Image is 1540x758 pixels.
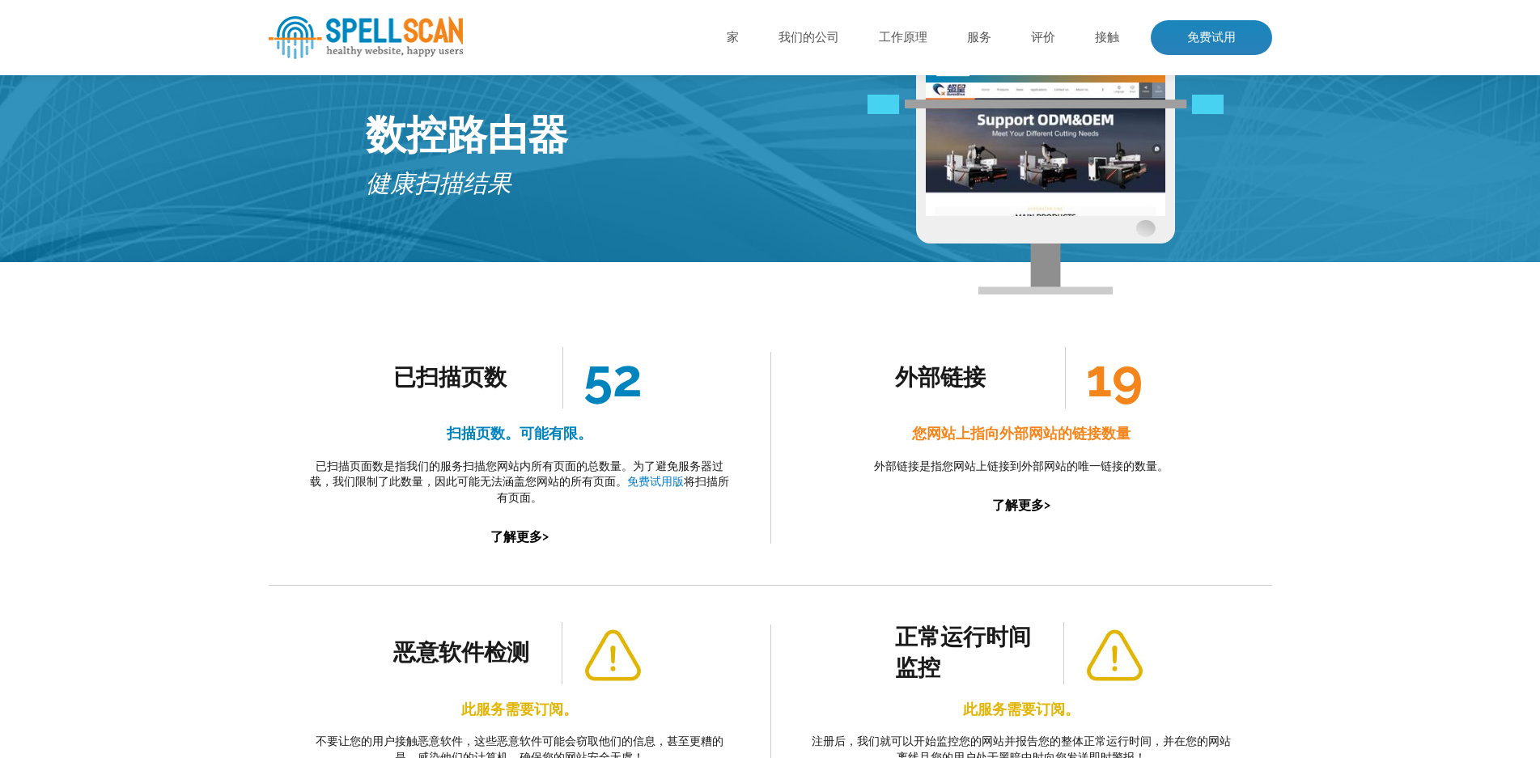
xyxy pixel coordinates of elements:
font: 此服务需要订阅。 [461,701,578,718]
a: 我们的公司 [778,30,839,46]
a: 家 [727,30,739,46]
font: 家 [727,30,739,44]
a: 免费试用 [1151,20,1272,56]
font: > [542,528,549,544]
font: 外部链接是指您网站上链接到外部网站的唯一链接的数量。 [874,459,1169,472]
font: 已扫描页数 [393,364,507,391]
font: 了解更多 [490,529,542,544]
font: 19 [1086,347,1143,409]
a: 工作原理 [879,30,927,46]
font: 服务 [967,30,991,44]
font: 此服务需要订阅。 [963,701,1080,718]
font: 您网站上指向外部网站的链接数量 [912,425,1131,442]
a: 了解更多> [992,498,1050,513]
img: 免费网站分析 [926,83,1165,216]
a: 评价 [1031,30,1055,46]
font: 数控路由器 [366,111,568,159]
font: 评价 [1031,30,1055,44]
font: 已扫描页面数是指我们的服务扫描您网站内所有页面的总数量。为了避免服务器过载，我们限制了此数量，因此可能无法涵盖您网站的所有页面。 [310,459,723,489]
font: 恶意软件检测 [393,639,529,666]
a: 了解更多> [490,529,549,544]
img: 警报 [583,629,643,682]
img: 免费网站分析 [868,107,1224,126]
a: 接触 [1095,30,1119,46]
font: 我们的公司 [778,30,839,44]
font: 正常运行时间监控 [895,624,1031,681]
font: 工作原理 [879,30,927,44]
font: 扫描页数。可能有限。 [447,425,592,442]
font: 外部链接 [895,364,986,391]
font: > [1044,497,1050,512]
img: 拼写扫描 [269,16,463,59]
a: 服务 [967,30,991,46]
img: 警报 [1084,629,1144,682]
font: 免费试用 [1187,30,1236,44]
font: 接触 [1095,30,1119,44]
font: 52 [583,347,643,409]
font: 健康扫描结果 [366,169,511,197]
a: 免费试用版 [627,475,684,488]
font: 了解更多 [992,498,1044,513]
